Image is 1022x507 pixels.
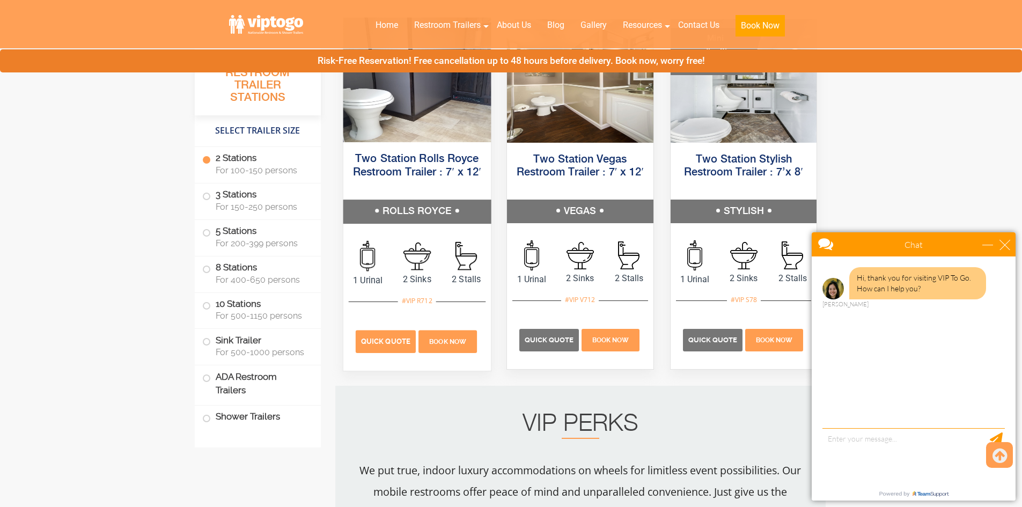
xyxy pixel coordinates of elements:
div: #VIP R712 [398,294,436,308]
img: an icon of urinal [687,240,702,270]
a: Two Station Rolls Royce Restroom Trailer : 7′ x 12′ [352,153,481,178]
h2: VIP PERKS [357,413,804,439]
h5: ROLLS ROYCE [343,200,490,223]
span: For 200-399 persons [216,238,308,248]
label: Sink Trailer [202,329,313,362]
span: 1 Urinal [507,273,556,286]
img: an icon of stall [782,241,803,269]
label: Shower Trailers [202,406,313,429]
iframe: Live Chat Box [805,226,1022,507]
img: A mini restroom trailer with two separate stations and separate doors for males and females [671,19,817,143]
h5: STYLISH [671,200,817,223]
a: Book Now [727,13,793,43]
label: ADA Restroom Trailers [202,365,313,402]
span: For 500-1150 persons [216,311,308,321]
a: Quick Quote [683,334,744,344]
a: Book Now [417,336,478,346]
a: Gallery [572,13,615,37]
label: 2 Stations [202,147,313,180]
a: Contact Us [670,13,727,37]
img: an icon of stall [455,242,476,270]
span: 2 Stalls [605,272,653,285]
a: Two Station Vegas Restroom Trailer : 7′ x 12′ [517,154,644,178]
label: 5 Stations [202,220,313,253]
span: Book Now [592,336,629,344]
span: Quick Quote [688,336,737,344]
a: Quick Quote [519,334,580,344]
span: For 400-650 persons [216,275,308,285]
img: Side view of two station restroom trailer with separate doors for males and females [343,18,490,142]
span: 2 Stalls [442,273,491,285]
img: an icon of stall [618,241,639,269]
span: 2 Sinks [392,273,442,285]
img: an icon of urinal [524,240,539,270]
div: #VIP S78 [727,293,761,307]
a: Quick Quote [355,336,417,346]
span: Book Now [756,336,792,344]
span: For 500-1000 persons [216,347,308,357]
img: an icon of urinal [360,241,375,271]
a: Resources [615,13,670,37]
label: 3 Stations [202,183,313,217]
span: For 150-250 persons [216,202,308,212]
h3: All Portable Restroom Trailer Stations [195,51,321,115]
span: 2 Sinks [556,272,605,285]
a: Home [367,13,406,37]
span: For 100-150 persons [216,165,308,175]
a: About Us [489,13,539,37]
span: Book Now [429,338,466,346]
a: Book Now [744,334,804,344]
span: Quick Quote [525,336,574,344]
button: Book Now [736,15,785,36]
img: an icon of sink [567,242,594,269]
span: Quick Quote [361,337,410,346]
label: 8 Stations [202,256,313,290]
a: Restroom Trailers [406,13,489,37]
span: 1 Urinal [671,273,719,286]
span: 1 Urinal [343,274,392,286]
a: Two Station Stylish Restroom Trailer : 7’x 8′ [684,154,803,178]
a: Blog [539,13,572,37]
h5: VEGAS [507,200,653,223]
img: an icon of sink [730,242,758,269]
span: 2 Stalls [768,272,817,285]
h4: Select Trailer Size [195,121,321,141]
img: Side view of two station restroom trailer with separate doors for males and females [507,19,653,143]
img: an icon of sink [403,242,431,270]
div: #VIP V712 [561,293,599,307]
label: 10 Stations [202,293,313,326]
span: 2 Sinks [719,272,768,285]
a: Book Now [580,334,641,344]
